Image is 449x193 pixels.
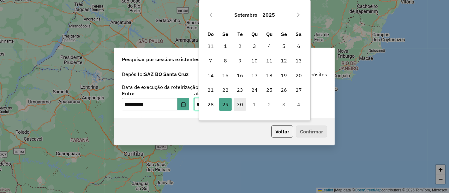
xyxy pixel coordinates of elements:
[203,53,218,68] td: 7
[234,40,246,52] span: 2
[194,90,261,97] label: até
[248,54,261,67] span: 10
[177,98,189,111] button: Choose Date
[122,83,200,91] label: Data de execução da roteirização:
[204,54,217,67] span: 7
[237,31,243,37] span: Te
[218,68,233,83] td: 15
[262,97,277,112] td: 2
[218,97,233,112] td: 29
[277,83,291,97] td: 26
[219,84,232,96] span: 22
[277,97,291,112] td: 3
[262,53,277,68] td: 11
[263,54,276,67] span: 11
[204,84,217,96] span: 21
[234,69,246,82] span: 16
[263,69,276,82] span: 18
[262,68,277,83] td: 18
[203,97,218,112] td: 28
[144,71,189,77] strong: SAZ BO Santa Cruz
[278,69,290,82] span: 19
[247,97,262,112] td: 1
[263,40,276,52] span: 4
[278,84,290,96] span: 26
[206,10,216,20] button: Previous Month
[234,84,246,96] span: 23
[204,98,217,111] span: 28
[291,68,306,83] td: 20
[122,90,189,97] label: Entre
[247,39,262,53] td: 3
[218,83,233,97] td: 22
[263,84,276,96] span: 25
[292,54,305,67] span: 13
[248,84,261,96] span: 24
[218,39,233,53] td: 1
[232,7,260,22] button: Choose Month
[233,53,247,68] td: 9
[219,98,232,111] span: 29
[296,31,302,37] span: Sa
[248,69,261,82] span: 17
[207,31,214,37] span: Do
[278,40,290,52] span: 5
[233,68,247,83] td: 16
[292,84,305,96] span: 27
[292,69,305,82] span: 20
[281,31,287,37] span: Se
[260,7,278,22] button: Choose Year
[203,83,218,97] td: 21
[277,68,291,83] td: 19
[234,98,246,111] span: 30
[291,53,306,68] td: 13
[233,97,247,112] td: 30
[248,40,261,52] span: 3
[122,56,200,63] span: Pesquisar por sessões existentes
[219,54,232,67] span: 8
[247,68,262,83] td: 17
[247,53,262,68] td: 10
[262,39,277,53] td: 4
[219,69,232,82] span: 15
[292,40,305,52] span: 6
[234,54,246,67] span: 9
[266,31,272,37] span: Qu
[204,69,217,82] span: 14
[291,83,306,97] td: 27
[252,31,258,37] span: Qu
[219,40,232,52] span: 1
[291,97,306,112] td: 4
[233,83,247,97] td: 23
[222,31,228,37] span: Se
[277,53,291,68] td: 12
[203,68,218,83] td: 14
[277,39,291,53] td: 5
[262,83,277,97] td: 25
[247,83,262,97] td: 24
[291,39,306,53] td: 6
[203,39,218,53] td: 31
[278,54,290,67] span: 12
[218,53,233,68] td: 8
[233,39,247,53] td: 2
[122,70,189,78] label: Depósito:
[293,10,303,20] button: Next Month
[271,126,293,137] button: Voltar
